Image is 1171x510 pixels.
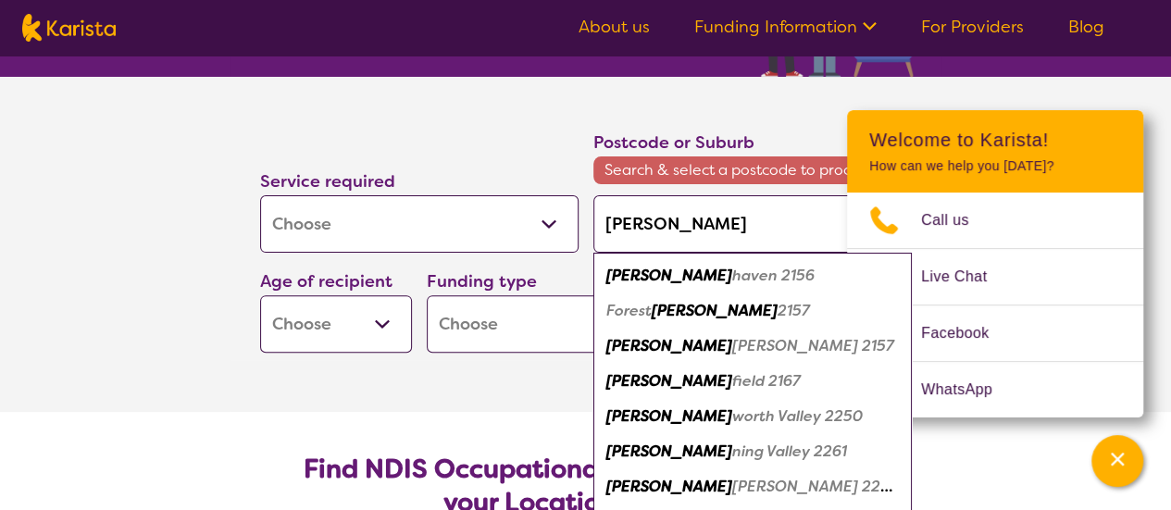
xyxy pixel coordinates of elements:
em: ning Valley 2261 [732,442,847,461]
span: Call us [921,206,991,234]
div: Glenhaven 2156 [603,258,903,293]
label: Service required [260,170,395,193]
label: Age of recipient [260,270,392,292]
p: How can we help you [DATE]? [869,158,1121,174]
button: Channel Menu [1091,435,1143,487]
img: Karista logo [22,14,116,42]
em: [PERSON_NAME] [606,477,732,496]
a: Web link opens in a new tab. [847,362,1143,417]
input: Type [593,195,912,253]
span: WhatsApp [921,376,1015,404]
em: haven 2156 [732,266,815,285]
div: Forest Glen 2157 [603,293,903,329]
a: For Providers [921,16,1024,38]
em: [PERSON_NAME] [606,371,732,391]
h2: Welcome to Karista! [869,129,1121,151]
div: Glenworth Valley 2250 [603,399,903,434]
span: Live Chat [921,263,1009,291]
label: Postcode or Suburb [593,131,754,154]
span: Facebook [921,319,1011,347]
a: Blog [1068,16,1104,38]
span: Search & select a postcode to proceed [593,156,912,184]
div: Glenorie 2157 [603,329,903,364]
a: Funding Information [694,16,877,38]
label: Funding type [427,270,537,292]
div: Glendale 2285 [603,469,903,504]
em: worth Valley 2250 [732,406,863,426]
em: field 2167 [732,371,801,391]
em: [PERSON_NAME] [606,442,732,461]
ul: Choose channel [847,193,1143,417]
div: Channel Menu [847,110,1143,417]
em: Forest [606,301,652,320]
div: Glenfield 2167 [603,364,903,399]
em: 2157 [778,301,810,320]
div: Glenning Valley 2261 [603,434,903,469]
em: [PERSON_NAME] 2285 [732,477,900,496]
em: [PERSON_NAME] [606,406,732,426]
em: [PERSON_NAME] [652,301,778,320]
em: [PERSON_NAME] 2157 [732,336,894,355]
a: About us [579,16,650,38]
em: [PERSON_NAME] [606,266,732,285]
em: [PERSON_NAME] [606,336,732,355]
